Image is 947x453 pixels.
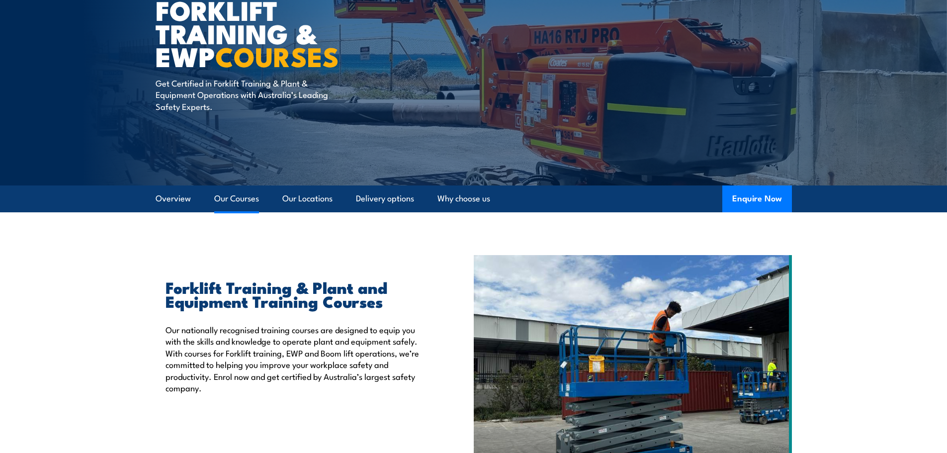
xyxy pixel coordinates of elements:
button: Enquire Now [722,185,792,212]
a: Why choose us [437,185,490,212]
p: Get Certified in Forklift Training & Plant & Equipment Operations with Australia’s Leading Safety... [156,77,337,112]
p: Our nationally recognised training courses are designed to equip you with the skills and knowledg... [166,324,428,393]
a: Our Locations [282,185,333,212]
a: Delivery options [356,185,414,212]
a: Overview [156,185,191,212]
a: Our Courses [214,185,259,212]
strong: COURSES [215,35,339,76]
h2: Forklift Training & Plant and Equipment Training Courses [166,280,428,308]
